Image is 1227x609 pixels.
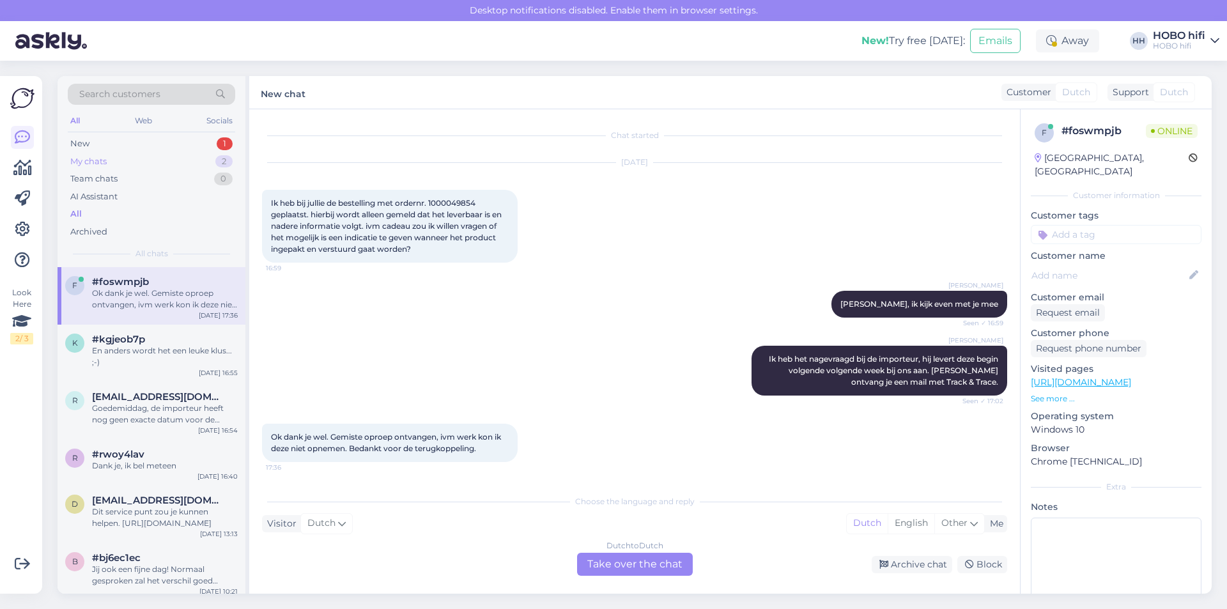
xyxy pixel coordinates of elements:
img: Askly Logo [10,86,35,111]
div: Archived [70,226,107,238]
span: Seen ✓ 17:02 [955,396,1003,406]
span: Ok dank je wel. Gemiste oproep ontvangen, ivm werk kon ik deze niet opnemen. Bedankt voor de teru... [271,432,503,453]
div: 2 / 3 [10,333,33,344]
label: New chat [261,84,305,101]
div: All [70,208,82,220]
span: Other [941,517,968,528]
div: Dank je, ik bel meteen [92,460,238,472]
div: [GEOGRAPHIC_DATA], [GEOGRAPHIC_DATA] [1035,151,1189,178]
div: Team chats [70,173,118,185]
div: HOBO hifi [1153,41,1205,51]
span: r [72,453,78,463]
span: dstoks026@gmail.com [92,495,225,506]
span: Dutch [1062,86,1090,99]
span: Online [1146,124,1198,138]
div: Away [1036,29,1099,52]
p: Customer tags [1031,209,1201,222]
span: 17:36 [266,463,314,472]
span: Ik heb het nagevraagd bij de importeur, hij levert deze begin volgende volgende week bij ons aan.... [769,354,1000,387]
p: See more ... [1031,393,1201,405]
div: Support [1107,86,1149,99]
div: Customer [1001,86,1051,99]
div: Dutch [847,514,888,533]
div: Request email [1031,304,1105,321]
p: Visited pages [1031,362,1201,376]
span: #kgjeob7p [92,334,145,345]
div: Choose the language and reply [262,496,1007,507]
div: Visitor [262,517,297,530]
span: All chats [135,248,168,259]
div: Block [957,556,1007,573]
div: Ok dank je wel. Gemiste oproep ontvangen, ivm werk kon ik deze niet opnemen. Bedankt voor de teru... [92,288,238,311]
a: [URL][DOMAIN_NAME] [1031,376,1131,388]
p: Notes [1031,500,1201,514]
div: Chat started [262,130,1007,141]
span: Ik heb bij jullie de bestelling met ordernr. 1000049854 geplaatst. hierbij wordt alleen gemeld da... [271,198,504,254]
span: f [72,281,77,290]
p: Customer phone [1031,327,1201,340]
p: Chrome [TECHNICAL_ID] [1031,455,1201,468]
div: 1 [217,137,233,150]
span: r [72,396,78,405]
div: 2 [215,155,233,168]
span: [PERSON_NAME] [948,281,1003,290]
span: b [72,557,78,566]
input: Add name [1031,268,1187,282]
span: #foswmpjb [92,276,149,288]
a: HOBO hifiHOBO hifi [1153,31,1219,51]
div: Look Here [10,287,33,344]
p: Windows 10 [1031,423,1201,436]
div: Me [985,517,1003,530]
span: Dutch [307,516,336,530]
span: #rwoy4lav [92,449,144,460]
div: [DATE] 10:21 [199,587,238,596]
div: Dit service punt zou je kunnen helpen. [URL][DOMAIN_NAME] [92,506,238,529]
div: Request phone number [1031,340,1146,357]
div: [DATE] 13:13 [200,529,238,539]
span: 16:59 [266,263,314,273]
div: AI Assistant [70,190,118,203]
div: Jij ook een fijne dag! Normaal gesproken zal het verschil goed hoorbaar zijn. [92,564,238,587]
button: Emails [970,29,1021,53]
div: My chats [70,155,107,168]
div: [DATE] 16:55 [199,368,238,378]
span: [PERSON_NAME], ik kijk even met je mee [840,299,998,309]
div: Take over the chat [577,553,693,576]
span: f [1042,128,1047,137]
div: New [70,137,89,150]
p: Operating system [1031,410,1201,423]
div: # foswmpjb [1061,123,1146,139]
div: Extra [1031,481,1201,493]
b: New! [861,35,889,47]
div: Web [132,112,155,129]
span: Seen ✓ 16:59 [955,318,1003,328]
span: Search customers [79,88,160,101]
div: English [888,514,934,533]
div: [DATE] [262,157,1007,168]
div: [DATE] 16:40 [197,472,238,481]
div: HOBO hifi [1153,31,1205,41]
div: Goedemiddag, de importeur heeft nog geen exacte datum voor de eerste levering, maar wij hebben we... [92,403,238,426]
div: [DATE] 16:54 [198,426,238,435]
div: 0 [214,173,233,185]
span: #bj6ec1ec [92,552,141,564]
div: Archive chat [872,556,952,573]
div: Socials [204,112,235,129]
span: d [72,499,78,509]
input: Add a tag [1031,225,1201,244]
p: Customer email [1031,291,1201,304]
div: Dutch to Dutch [606,540,663,551]
div: HH [1130,32,1148,50]
div: [DATE] 17:36 [199,311,238,320]
div: Try free [DATE]: [861,33,965,49]
div: Customer information [1031,190,1201,201]
span: Dutch [1160,86,1188,99]
span: robvanes1501@hotmail.com [92,391,225,403]
p: Customer name [1031,249,1201,263]
span: k [72,338,78,348]
span: [PERSON_NAME] [948,335,1003,345]
p: Browser [1031,442,1201,455]
div: All [68,112,82,129]
div: En anders wordt het een leuke klus... ;-) [92,345,238,368]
